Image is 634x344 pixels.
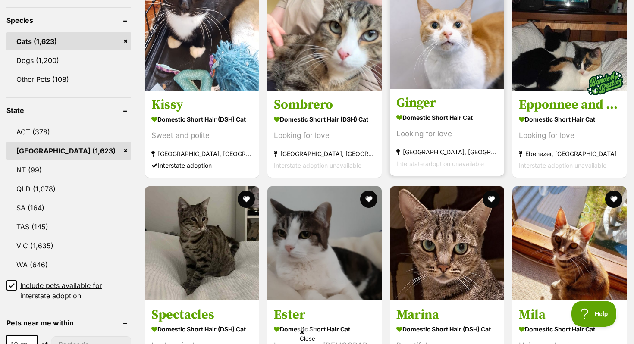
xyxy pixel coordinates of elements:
span: Interstate adoption unavailable [396,160,484,168]
div: Looking for love [274,130,375,142]
span: Interstate adoption unavailable [274,162,361,169]
a: TAS (145) [6,218,131,236]
strong: Domestic Short Hair (DSH) Cat [151,323,253,335]
img: bonded besties [584,62,627,105]
header: Species [6,16,131,24]
a: SA (164) [6,199,131,217]
a: NT (99) [6,161,131,179]
button: favourite [360,191,377,208]
h3: Kissy [151,97,253,113]
a: Sombrero Domestic Short Hair (DSH) Cat Looking for love [GEOGRAPHIC_DATA], [GEOGRAPHIC_DATA] Inte... [267,91,382,178]
div: Sweet and polite [151,130,253,142]
a: ACT (378) [6,123,131,141]
strong: Domestic Short Hair Cat [274,323,375,335]
h3: Mila [519,306,620,323]
strong: Domestic Short Hair Cat [519,113,620,126]
h3: Marina [396,306,498,323]
strong: Domestic Short Hair Cat [519,323,620,335]
strong: [GEOGRAPHIC_DATA], [GEOGRAPHIC_DATA] [274,148,375,160]
h3: Spectacles [151,306,253,323]
img: Mila - Domestic Short Hair Cat [512,186,627,300]
strong: [GEOGRAPHIC_DATA], [GEOGRAPHIC_DATA] [396,147,498,158]
strong: Ebenezer, [GEOGRAPHIC_DATA] [519,148,620,160]
strong: Domestic Short Hair Cat [396,112,498,124]
button: favourite [238,191,255,208]
img: Spectacles - Domestic Short Hair (DSH) Cat [145,186,259,300]
div: Interstate adoption [151,160,253,172]
a: QLD (1,078) [6,180,131,198]
button: favourite [605,191,622,208]
div: Looking for love [396,128,498,140]
a: Epponnee and [PERSON_NAME] Domestic Short Hair Cat Looking for love Ebenezer, [GEOGRAPHIC_DATA] I... [512,91,627,178]
img: Marina - Domestic Short Hair (DSH) Cat [390,186,504,300]
img: Ester - Domestic Short Hair Cat [267,186,382,300]
a: Ginger Domestic Short Hair Cat Looking for love [GEOGRAPHIC_DATA], [GEOGRAPHIC_DATA] Interstate a... [390,89,504,176]
span: Include pets available for interstate adoption [20,280,131,301]
h3: Sombrero [274,97,375,113]
div: Looking for love [519,130,620,142]
a: VIC (1,635) [6,237,131,255]
strong: Domestic Short Hair (DSH) Cat [396,323,498,335]
a: WA (646) [6,256,131,274]
h3: Epponnee and [PERSON_NAME] [519,97,620,113]
a: Other Pets (108) [6,70,131,88]
header: State [6,106,131,114]
h3: Ginger [396,95,498,112]
h3: Ester [274,306,375,323]
a: Kissy Domestic Short Hair (DSH) Cat Sweet and polite [GEOGRAPHIC_DATA], [GEOGRAPHIC_DATA] Interst... [145,91,259,178]
strong: Domestic Short Hair (DSH) Cat [151,113,253,126]
a: [GEOGRAPHIC_DATA] (1,623) [6,142,131,160]
span: Close [298,328,317,343]
a: Include pets available for interstate adoption [6,280,131,301]
button: favourite [483,191,500,208]
span: Interstate adoption unavailable [519,162,606,169]
a: Dogs (1,200) [6,51,131,69]
header: Pets near me within [6,319,131,327]
strong: [GEOGRAPHIC_DATA], [GEOGRAPHIC_DATA] [151,148,253,160]
iframe: Help Scout Beacon - Open [571,301,617,327]
a: Cats (1,623) [6,32,131,50]
strong: Domestic Short Hair (DSH) Cat [274,113,375,126]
